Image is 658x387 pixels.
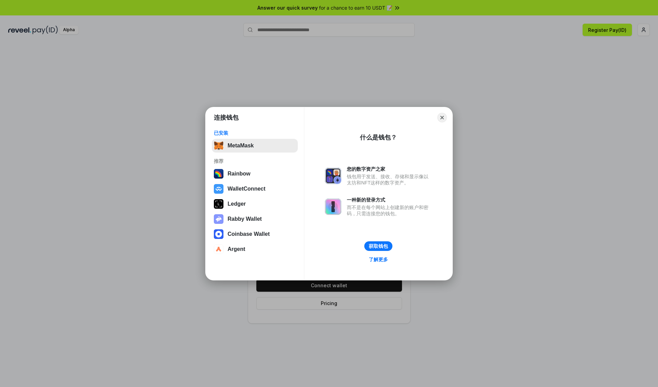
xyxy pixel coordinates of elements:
[347,166,432,172] div: 您的数字资产之家
[212,197,298,211] button: Ledger
[228,143,254,149] div: MetaMask
[347,197,432,203] div: 一种新的登录方式
[214,141,223,150] img: svg+xml,%3Csvg%20fill%3D%22none%22%20height%3D%2233%22%20viewBox%3D%220%200%2035%2033%22%20width%...
[325,168,341,184] img: svg+xml,%3Csvg%20xmlns%3D%22http%3A%2F%2Fwww.w3.org%2F2000%2Fsvg%22%20fill%3D%22none%22%20viewBox...
[214,113,239,122] h1: 连接钱包
[214,229,223,239] img: svg+xml,%3Csvg%20width%3D%2228%22%20height%3D%2228%22%20viewBox%3D%220%200%2028%2028%22%20fill%3D...
[214,199,223,209] img: svg+xml,%3Csvg%20xmlns%3D%22http%3A%2F%2Fwww.w3.org%2F2000%2Fsvg%22%20width%3D%2228%22%20height%3...
[214,130,296,136] div: 已安装
[347,173,432,186] div: 钱包用于发送、接收、存储和显示像以太坊和NFT这样的数字资产。
[214,158,296,164] div: 推荐
[325,198,341,215] img: svg+xml,%3Csvg%20xmlns%3D%22http%3A%2F%2Fwww.w3.org%2F2000%2Fsvg%22%20fill%3D%22none%22%20viewBox...
[437,113,447,122] button: Close
[228,216,262,222] div: Rabby Wallet
[364,241,392,251] button: 获取钱包
[228,201,246,207] div: Ledger
[212,167,298,181] button: Rainbow
[228,246,245,252] div: Argent
[214,169,223,179] img: svg+xml,%3Csvg%20width%3D%22120%22%20height%3D%22120%22%20viewBox%3D%220%200%20120%20120%22%20fil...
[214,184,223,194] img: svg+xml,%3Csvg%20width%3D%2228%22%20height%3D%2228%22%20viewBox%3D%220%200%2028%2028%22%20fill%3D...
[369,256,388,263] div: 了解更多
[360,133,397,142] div: 什么是钱包？
[228,186,266,192] div: WalletConnect
[228,231,270,237] div: Coinbase Wallet
[347,204,432,217] div: 而不是在每个网站上创建新的账户和密码，只需连接您的钱包。
[212,139,298,153] button: MetaMask
[212,212,298,226] button: Rabby Wallet
[212,227,298,241] button: Coinbase Wallet
[214,214,223,224] img: svg+xml,%3Csvg%20xmlns%3D%22http%3A%2F%2Fwww.w3.org%2F2000%2Fsvg%22%20fill%3D%22none%22%20viewBox...
[212,182,298,196] button: WalletConnect
[365,255,392,264] a: 了解更多
[212,242,298,256] button: Argent
[214,244,223,254] img: svg+xml,%3Csvg%20width%3D%2228%22%20height%3D%2228%22%20viewBox%3D%220%200%2028%2028%22%20fill%3D...
[369,243,388,249] div: 获取钱包
[228,171,251,177] div: Rainbow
